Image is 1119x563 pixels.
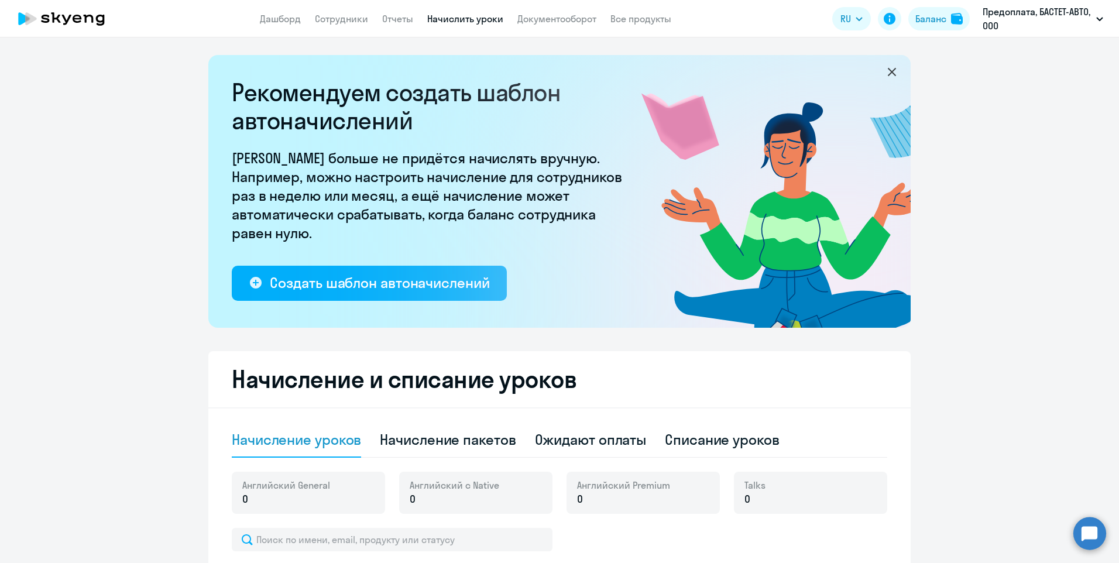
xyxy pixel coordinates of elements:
span: Talks [744,479,766,492]
span: Английский с Native [410,479,499,492]
button: Создать шаблон автоначислений [232,266,507,301]
p: [PERSON_NAME] больше не придётся начислять вручную. Например, можно настроить начисление для сотр... [232,149,630,242]
h2: Начисление и списание уроков [232,365,887,393]
div: Ожидают оплаты [535,430,647,449]
input: Поиск по имени, email, продукту или статусу [232,528,552,551]
span: 0 [577,492,583,507]
span: RU [840,12,851,26]
h2: Рекомендуем создать шаблон автоначислений [232,78,630,135]
a: Сотрудники [315,13,368,25]
a: Начислить уроки [427,13,503,25]
img: balance [951,13,963,25]
p: Предоплата, БАСТЕТ-АВТО, ООО [983,5,1091,33]
div: Создать шаблон автоначислений [270,273,489,292]
div: Баланс [915,12,946,26]
span: 0 [242,492,248,507]
button: Балансbalance [908,7,970,30]
span: Английский General [242,479,330,492]
div: Списание уроков [665,430,780,449]
button: Предоплата, БАСТЕТ-АВТО, ООО [977,5,1109,33]
a: Документооборот [517,13,596,25]
a: Все продукты [610,13,671,25]
button: RU [832,7,871,30]
div: Начисление уроков [232,430,361,449]
div: Начисление пакетов [380,430,516,449]
span: 0 [744,492,750,507]
a: Отчеты [382,13,413,25]
a: Дашборд [260,13,301,25]
span: Английский Premium [577,479,670,492]
span: 0 [410,492,416,507]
